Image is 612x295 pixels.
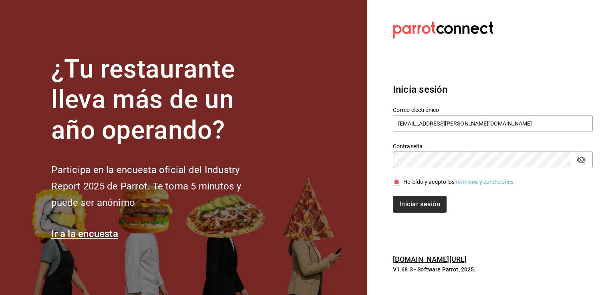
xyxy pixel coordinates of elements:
[51,228,118,239] a: Ir a la encuesta
[51,54,268,146] h1: ¿Tu restaurante lleva más de un año operando?
[455,179,515,185] a: Términos y condiciones.
[393,143,593,149] label: Contraseña
[393,255,467,263] a: [DOMAIN_NAME][URL]
[393,107,593,112] label: Correo electrónico
[393,196,447,213] button: Iniciar sesión
[393,265,593,273] p: V1.68.3 - Software Parrot, 2025.
[393,115,593,132] input: Ingresa tu correo electrónico
[393,82,593,97] h3: Inicia sesión
[403,178,515,186] div: He leído y acepto los
[574,153,588,167] button: Campo de contraseña
[51,162,268,211] h2: Participa en la encuesta oficial del Industry Report 2025 de Parrot. Te toma 5 minutos y puede se...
